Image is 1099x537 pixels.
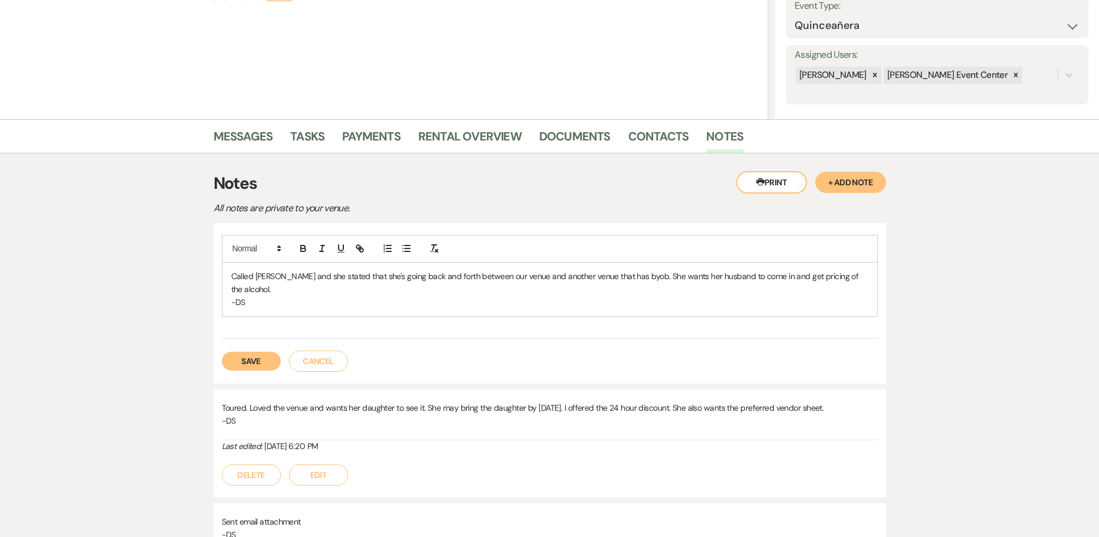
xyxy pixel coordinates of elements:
p: Toured. Loved the venue and wants her daughter to see it. She may bring the daughter by [DATE]. I... [222,401,878,414]
i: Last edited: [222,441,263,451]
div: [DATE] 6:20 PM [222,440,878,453]
p: Called [PERSON_NAME] and she stated that she's going back and forth between our venue and another... [231,270,868,296]
a: Rental Overview [418,127,521,153]
a: Notes [706,127,743,153]
label: Assigned Users: [795,47,1080,64]
button: Edit [289,464,348,486]
a: Tasks [290,127,324,153]
p: All notes are private to your venue. [214,201,626,216]
button: Save [222,352,281,371]
div: [PERSON_NAME] Event Center [884,67,1009,84]
p: -DS [222,414,878,427]
button: Print [736,171,807,194]
p: Sent email attachment [222,515,878,528]
h3: Notes [214,171,886,196]
button: + Add Note [815,172,886,193]
p: -DS [231,296,868,309]
a: Contacts [628,127,689,153]
a: Payments [342,127,401,153]
button: Delete [222,464,281,486]
div: [PERSON_NAME] [796,67,868,84]
a: Messages [214,127,273,153]
a: Documents [539,127,611,153]
button: Cancel [289,351,348,372]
